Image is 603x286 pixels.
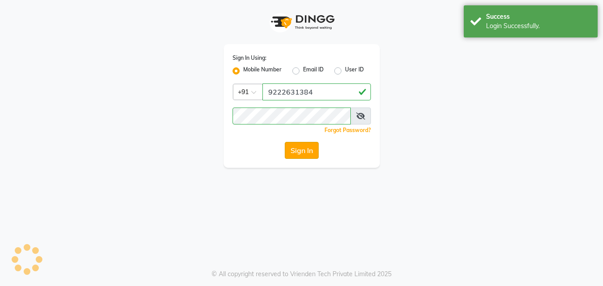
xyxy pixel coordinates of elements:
div: Success [486,12,591,21]
button: Sign In [285,142,319,159]
input: Username [233,108,351,124]
label: Email ID [303,66,324,76]
label: User ID [345,66,364,76]
img: logo1.svg [266,9,337,35]
label: Sign In Using: [233,54,266,62]
input: Username [262,83,371,100]
label: Mobile Number [243,66,282,76]
div: Login Successfully. [486,21,591,31]
a: Forgot Password? [324,127,371,133]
